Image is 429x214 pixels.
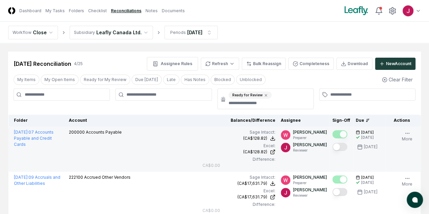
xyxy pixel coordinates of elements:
div: CA$0.00 [202,208,220,214]
a: [DATE]:09 Accruals and Other Liabilities [14,175,60,186]
button: Due Today [132,75,162,85]
div: Excel: [202,143,275,149]
a: Documents [162,8,185,14]
button: Download [336,58,372,70]
button: More [401,174,414,189]
button: Late [163,75,179,85]
a: Folders [69,8,84,14]
div: [DATE] [187,29,202,36]
p: [PERSON_NAME] [293,174,327,180]
th: Balances/Difference [200,115,278,127]
div: (CA$17,631.79) [237,180,267,187]
div: [DATE] [361,180,374,185]
p: [PERSON_NAME] [293,142,327,148]
p: [PERSON_NAME] [293,129,327,135]
span: [DATE] : [14,130,28,135]
a: Reconciliations [111,8,141,14]
span: Accounts Payable [86,130,122,135]
div: Difference: [202,156,275,162]
div: Ready for Review [229,92,272,99]
a: [DATE]:07 Accounts Payable and Credit Cards [14,130,54,147]
th: Folder [8,115,66,127]
div: [DATE] [364,189,377,195]
span: 200000 [69,130,85,135]
div: 4 / 25 [74,61,83,67]
img: ACg8ocJfBSitaon9c985KWe3swqK2kElzkAv-sHk65QWxGQz4ldowg=s96-c [281,188,290,197]
nav: breadcrumb [8,26,218,39]
th: Sign-Off [330,115,353,127]
a: (CA$128.82) [202,149,275,155]
button: Unblocked [236,75,266,85]
p: Reviewer [293,148,327,153]
button: Ready for My Review [80,75,130,85]
div: New Account [386,61,411,67]
span: [DATE] [361,175,374,180]
div: Periods [170,30,186,36]
button: Has Notes [181,75,209,85]
div: Sage Intacct : [202,129,275,135]
div: [DATE] [364,144,377,150]
div: Workflow [13,30,32,36]
div: Difference: [202,201,275,208]
button: Mark complete [332,143,347,151]
div: (CA$128.82) [243,135,267,141]
button: (CA$128.82) [243,135,275,141]
th: Assignee [278,115,330,127]
div: Due [356,117,383,123]
span: [DATE] [361,130,374,135]
button: NewAccount [375,58,415,70]
button: More [401,129,414,143]
button: Refresh [201,58,239,70]
button: Mark complete [332,130,347,138]
div: CA$0.00 [202,162,220,169]
button: (CA$17,631.79) [237,180,275,187]
a: Dashboard [19,8,41,14]
button: Assignee Rules [147,57,198,71]
p: [PERSON_NAME] [293,187,327,193]
a: (CA$17,631.79) [202,194,275,200]
div: Excel: [202,188,275,194]
button: My Items [14,75,39,85]
img: ACg8ocIceHSWyQfagGvDoxhDyw_3B2kX-HJcUhl_gb0t8GGG-Ydwuw=s96-c [281,130,290,140]
button: My Open Items [41,75,79,85]
p: Preparer [293,135,327,140]
p: Reviewer [293,193,327,198]
img: Logo [8,7,15,14]
span: 222100 [69,175,83,180]
button: Completeness [288,58,334,70]
div: [DATE] Reconciliation [14,60,71,68]
button: Mark complete [332,175,347,183]
span: Accrued Other Vendors [84,175,131,180]
p: Preparer [293,180,327,186]
a: Checklist [88,8,107,14]
a: My Tasks [45,8,65,14]
button: Clear Filter [379,73,415,86]
a: Notes [145,8,158,14]
img: Leafly logo [343,5,369,16]
div: [DATE] [361,135,374,140]
button: atlas-launcher [407,192,423,208]
div: Subsidiary [74,30,95,36]
button: Blocked [211,75,235,85]
div: Sage Intacct : [202,174,275,180]
button: Bulk Reassign [242,58,286,70]
span: [DATE] : [14,175,28,180]
div: (CA$17,631.79) [237,194,267,200]
img: ACg8ocJfBSitaon9c985KWe3swqK2kElzkAv-sHk65QWxGQz4ldowg=s96-c [403,5,413,16]
div: Account [69,117,197,123]
img: ACg8ocJfBSitaon9c985KWe3swqK2kElzkAv-sHk65QWxGQz4ldowg=s96-c [281,143,290,152]
button: Periods[DATE] [164,26,218,39]
div: (CA$128.82) [243,149,267,155]
button: Mark complete [332,188,347,196]
div: Actions [388,117,415,123]
img: ACg8ocIceHSWyQfagGvDoxhDyw_3B2kX-HJcUhl_gb0t8GGG-Ydwuw=s96-c [281,175,290,185]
